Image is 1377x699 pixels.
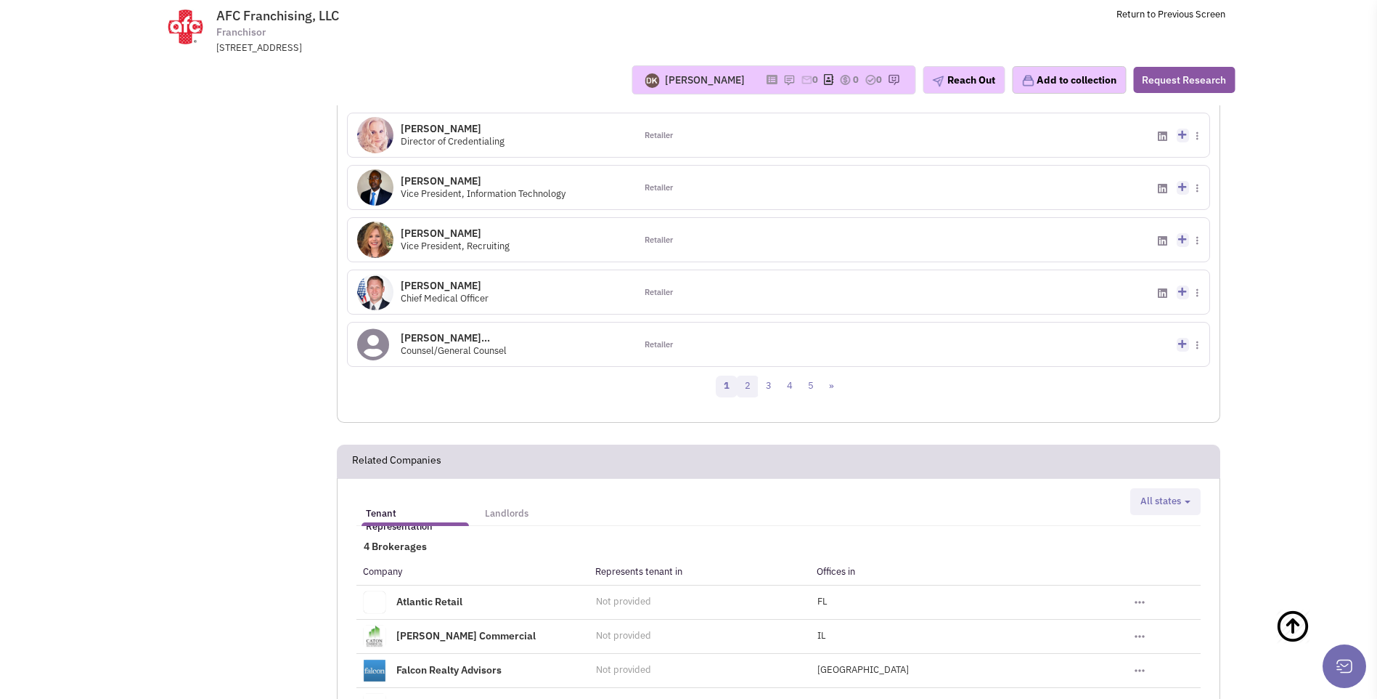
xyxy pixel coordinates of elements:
[1140,495,1181,507] span: All states
[401,279,489,292] h4: [PERSON_NAME]
[589,559,810,585] th: Represents tenant in
[821,376,842,397] a: »
[216,41,595,55] div: [STREET_ADDRESS]
[1133,67,1235,93] button: Request Research
[645,130,673,142] span: Retailer
[716,376,737,397] a: 1
[356,559,589,585] th: Company
[485,507,528,520] h5: Landlords
[645,182,673,194] span: Retailer
[401,174,565,187] h4: [PERSON_NAME]
[645,339,673,351] span: Retailer
[923,66,1005,94] button: Reach Out
[359,493,472,522] a: Tenant Representation
[1275,594,1348,689] a: Back To Top
[396,594,462,607] a: Atlantic Retail
[817,595,828,607] span: FL
[596,629,651,642] span: Not provided
[152,9,218,45] img: www.afcurgentcare.com
[366,507,465,533] h5: Tenant Representation
[817,663,909,676] span: [GEOGRAPHIC_DATA]
[865,74,876,86] img: TaskCount.png
[817,629,826,642] span: IL
[853,73,859,86] span: 0
[932,76,944,87] img: plane.png
[779,376,801,397] a: 4
[596,595,651,607] span: Not provided
[783,74,795,86] img: icon-note.png
[812,73,818,86] span: 0
[357,222,393,258] img: mI4SRLiXMUqjWYIWfllPxw.jpg
[810,559,1127,585] th: Offices in
[401,227,510,240] h4: [PERSON_NAME]
[216,25,266,40] span: Franchisor
[401,122,504,135] h4: [PERSON_NAME]
[356,540,427,553] span: 4 Brokerages
[665,73,745,87] div: [PERSON_NAME]
[888,74,899,86] img: research-icon.png
[596,663,651,676] span: Not provided
[216,7,339,24] span: AFC Franchising, LLC
[801,74,812,86] img: icon-email-active-16.png
[396,629,536,642] a: [PERSON_NAME] Commercial
[645,287,673,299] span: Retailer
[396,663,502,676] a: Falcon Realty Advisors
[401,240,510,252] span: Vice President, Recruiting
[357,169,393,206] img: Qbu67f4EoESXPIq9yhV1-Q.jpg
[401,292,489,304] span: Chief Medical Officer
[645,235,673,246] span: Retailer
[401,135,504,148] span: Director of Credentialing
[839,74,851,86] img: icon-dealamount.png
[1021,74,1034,87] img: icon-collection-lavender.png
[352,445,441,477] h2: Related Companies
[737,376,759,397] a: 2
[401,187,565,200] span: Vice President, Information Technology
[1136,494,1195,509] button: All states
[876,73,882,86] span: 0
[1012,66,1126,94] button: Add to collection
[1116,8,1225,20] a: Return to Previous Screen
[357,117,393,153] img: SgtIbj4IgkaFLVOB88gvqw.jpg
[357,274,393,310] img: Vw-mbfMCb0SJnVuohQe_mQ.jpg
[478,493,536,522] a: Landlords
[401,344,507,357] span: Counsel/General Counsel
[800,376,822,397] a: 5
[758,376,780,397] a: 3
[401,331,507,344] h4: [PERSON_NAME]...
